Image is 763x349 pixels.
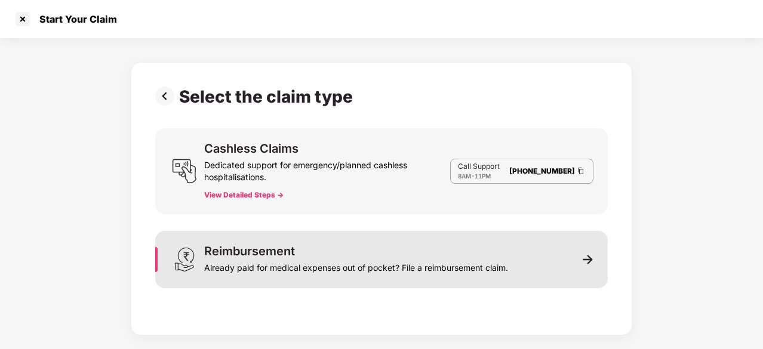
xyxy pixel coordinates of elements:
[179,87,358,107] div: Select the claim type
[509,166,575,175] a: [PHONE_NUMBER]
[576,166,586,176] img: Clipboard Icon
[204,190,284,200] button: View Detailed Steps ->
[475,172,491,180] span: 11PM
[458,171,500,181] div: -
[32,13,117,25] div: Start Your Claim
[172,247,197,272] img: svg+xml;base64,PHN2ZyB3aWR0aD0iMjQiIGhlaWdodD0iMzEiIHZpZXdCb3g9IjAgMCAyNCAzMSIgZmlsbD0ibm9uZSIgeG...
[172,159,197,184] img: svg+xml;base64,PHN2ZyB3aWR0aD0iMjQiIGhlaWdodD0iMjUiIHZpZXdCb3g9IjAgMCAyNCAyNSIgZmlsbD0ibm9uZSIgeG...
[204,155,450,183] div: Dedicated support for emergency/planned cashless hospitalisations.
[204,257,508,274] div: Already paid for medical expenses out of pocket? File a reimbursement claim.
[458,172,471,180] span: 8AM
[458,162,500,171] p: Call Support
[204,245,295,257] div: Reimbursement
[583,254,593,265] img: svg+xml;base64,PHN2ZyB3aWR0aD0iMTEiIGhlaWdodD0iMTEiIHZpZXdCb3g9IjAgMCAxMSAxMSIgZmlsbD0ibm9uZSIgeG...
[204,143,299,155] div: Cashless Claims
[155,87,179,106] img: svg+xml;base64,PHN2ZyBpZD0iUHJldi0zMngzMiIgeG1sbnM9Imh0dHA6Ly93d3cudzMub3JnLzIwMDAvc3ZnIiB3aWR0aD...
